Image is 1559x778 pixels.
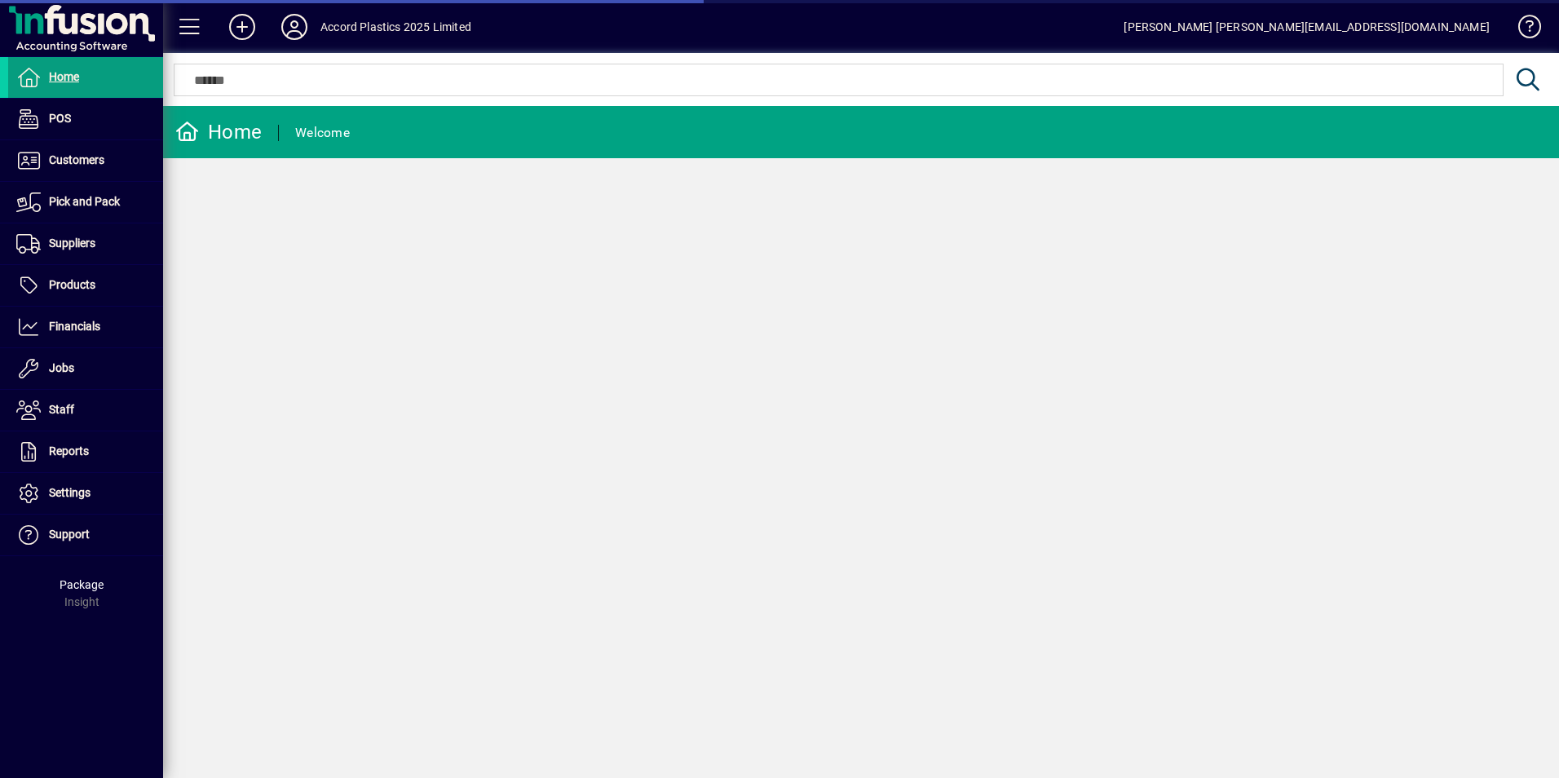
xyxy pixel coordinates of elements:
[216,12,268,42] button: Add
[8,265,163,306] a: Products
[175,119,262,145] div: Home
[8,182,163,223] a: Pick and Pack
[49,361,74,374] span: Jobs
[8,140,163,181] a: Customers
[49,195,120,208] span: Pick and Pack
[49,320,100,333] span: Financials
[49,444,89,458] span: Reports
[295,120,350,146] div: Welcome
[49,486,91,499] span: Settings
[8,515,163,555] a: Support
[1124,14,1490,40] div: [PERSON_NAME] [PERSON_NAME][EMAIL_ADDRESS][DOMAIN_NAME]
[49,236,95,250] span: Suppliers
[320,14,471,40] div: Accord Plastics 2025 Limited
[8,390,163,431] a: Staff
[8,99,163,139] a: POS
[268,12,320,42] button: Profile
[8,223,163,264] a: Suppliers
[8,431,163,472] a: Reports
[49,70,79,83] span: Home
[49,153,104,166] span: Customers
[49,403,74,416] span: Staff
[8,307,163,347] a: Financials
[8,473,163,514] a: Settings
[8,348,163,389] a: Jobs
[1506,3,1539,56] a: Knowledge Base
[49,278,95,291] span: Products
[60,578,104,591] span: Package
[49,112,71,125] span: POS
[49,528,90,541] span: Support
